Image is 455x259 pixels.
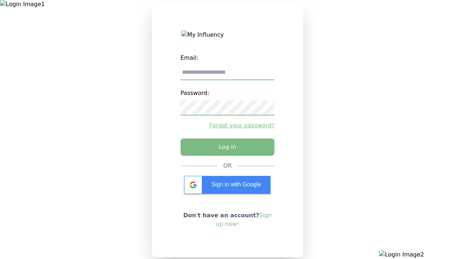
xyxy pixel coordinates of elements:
[211,181,261,187] span: Sign in with Google
[181,138,275,156] button: Log in
[181,121,275,130] a: Forgot your password?
[184,176,270,194] div: Sign in with Google
[223,162,232,170] div: OR
[181,86,275,100] label: Password:
[181,31,273,39] img: My Influency
[181,51,275,65] label: Email:
[181,211,275,228] p: Don't have an account?
[379,250,455,259] img: Login Image2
